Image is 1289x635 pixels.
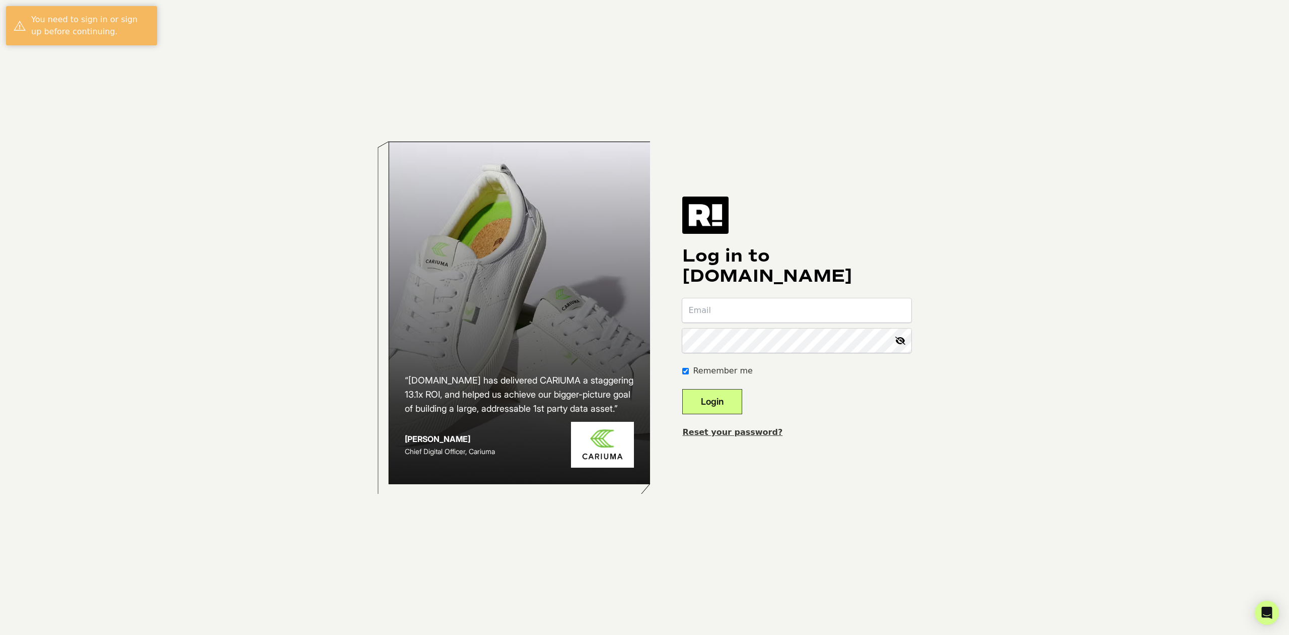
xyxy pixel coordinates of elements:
[682,246,911,286] h1: Log in to [DOMAIN_NAME]
[405,434,470,444] strong: [PERSON_NAME]
[405,373,634,416] h2: “[DOMAIN_NAME] has delivered CARIUMA a staggering 13.1x ROI, and helped us achieve our bigger-pic...
[31,14,150,38] div: You need to sign in or sign up before continuing.
[682,197,729,234] img: Retention.com
[682,298,911,323] input: Email
[682,389,742,414] button: Login
[405,447,495,456] span: Chief Digital Officer, Cariuma
[571,422,634,468] img: Cariuma
[693,365,752,377] label: Remember me
[682,427,782,437] a: Reset your password?
[1255,601,1279,625] div: Open Intercom Messenger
